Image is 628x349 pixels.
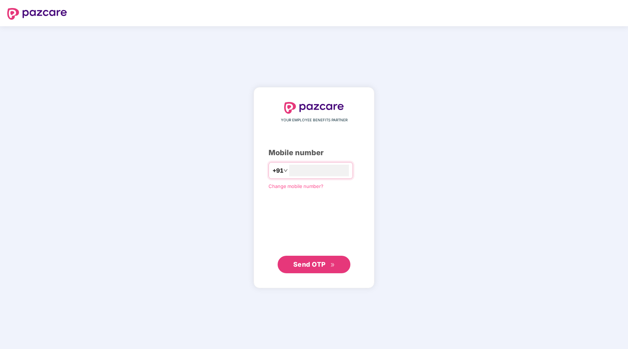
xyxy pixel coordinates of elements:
[7,8,67,20] img: logo
[278,256,350,273] button: Send OTPdouble-right
[284,102,344,114] img: logo
[330,263,335,267] span: double-right
[269,147,359,158] div: Mobile number
[269,183,323,189] a: Change mobile number?
[293,260,326,268] span: Send OTP
[281,117,347,123] span: YOUR EMPLOYEE BENEFITS PARTNER
[283,168,288,173] span: down
[273,166,283,175] span: +91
